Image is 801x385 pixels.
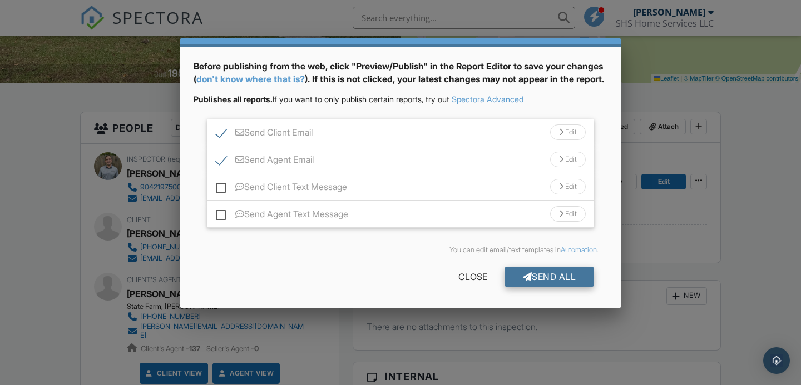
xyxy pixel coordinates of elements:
[452,94,523,104] a: Spectora Advanced
[550,206,586,222] div: Edit
[441,267,505,287] div: Close
[202,246,599,254] div: You can edit email/text templates in .
[216,154,314,168] label: Send Agent Email
[550,124,586,140] div: Edit
[194,94,273,104] strong: Publishes all reports.
[216,127,313,141] label: Send Client Email
[194,94,449,104] span: If you want to only publish certain reports, try out
[550,179,586,194] div: Edit
[505,267,594,287] div: Send All
[216,182,347,196] label: Send Client Text Message
[216,209,348,223] label: Send Agent Text Message
[763,347,790,374] div: Open Intercom Messenger
[561,246,597,254] a: Automation
[196,73,305,84] a: don't know where that is?
[194,60,607,94] div: Before publishing from the web, click "Preview/Publish" in the Report Editor to save your changes...
[550,152,586,167] div: Edit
